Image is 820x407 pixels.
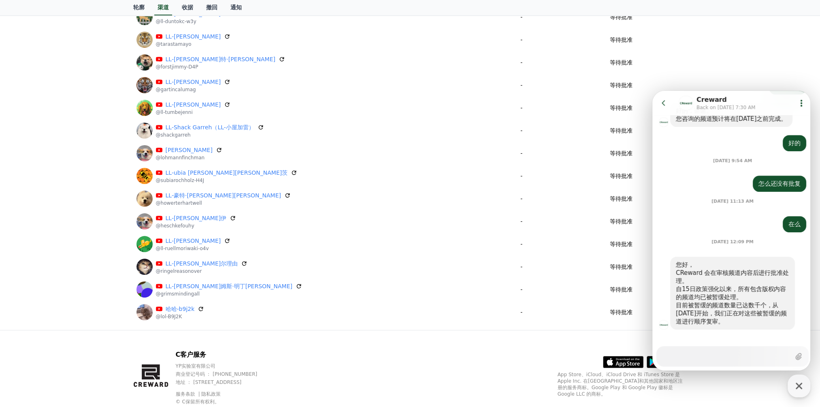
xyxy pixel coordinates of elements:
[166,169,288,177] a: LL-ubia [PERSON_NAME][PERSON_NAME]茨
[166,305,195,313] a: 哈哈-b9j2k
[201,391,221,397] a: 隐私政策
[558,371,687,397] p: App Store、iCloud、iCloud Drive 和 iTunes Store 是 Apple Inc. 在[GEOGRAPHIC_DATA]和其他国家和地区注册的服务商标。Googl...
[156,41,231,47] p: @tarastamayo
[156,268,248,274] p: @ringelreasonover
[156,86,231,93] p: @gartincalumag
[610,308,633,317] p: 等待批准
[166,259,238,268] a: LL-[PERSON_NAME]尔理由
[610,172,633,180] p: 等待批准
[176,391,201,397] a: 服务条款
[136,259,153,275] img: LL-林格尔理由
[136,304,153,320] img: 哈哈-b9j2k
[490,58,552,67] p: -
[610,36,633,44] p: 等待批准
[490,308,552,317] p: -
[136,145,153,161] img: LL-洛曼·芬奇曼
[136,32,153,48] img: LL-塔拉斯·塔马约
[136,236,153,252] img: LL-Ruell Moriwaki
[158,4,169,11] font: 渠道
[490,195,552,203] p: -
[490,172,552,180] p: -
[610,217,633,226] p: 等待批准
[156,18,231,25] p: @ll-duntokc-w3y
[166,101,221,109] a: LL-[PERSON_NAME]
[490,149,552,158] p: -
[610,126,633,135] p: 等待批准
[166,214,227,223] a: LL-[PERSON_NAME]伊
[176,350,273,360] p: C客户服务
[156,245,231,252] p: @ll-ruellmoriwaki-o4v
[610,240,633,248] p: 等待批准
[490,217,552,226] p: -
[182,4,193,11] font: 收据
[136,168,153,184] img: LL-ubia 罗赫霍尔茨
[166,191,281,200] a: LL-豪特·[PERSON_NAME][PERSON_NAME]
[166,78,221,86] a: LL-[PERSON_NAME]
[206,4,217,11] font: 撤回
[136,122,153,139] img: LL-Shack Garreh（LL-小屋加雷）
[490,104,552,112] p: -
[490,126,552,135] p: -
[610,13,633,21] p: 等待批准
[156,154,222,161] p: @lohmannfinchman
[490,285,552,294] p: -
[166,237,221,245] a: LL-[PERSON_NAME]
[136,100,153,116] img: LL-Tumbe 珍妮
[166,55,275,64] a: LL-[PERSON_NAME]特·[PERSON_NAME]
[610,263,633,271] p: 等待批准
[136,9,153,25] img: LL-邓托 Kc
[156,291,302,297] p: @grimsmindingall
[230,4,242,11] font: 通知
[136,281,153,298] img: LL-格里姆斯·明丁格尔
[610,81,633,90] p: 等待批准
[156,200,291,206] p: @howerterhartwell
[490,13,552,21] p: -
[156,109,231,116] p: @ll-tumbejenni
[490,81,552,90] p: -
[156,313,204,320] p: @lol-B9J2K
[136,54,153,71] img: LL-福斯特·吉米
[490,36,552,44] p: -
[176,398,273,405] p: © C保留所有权利。
[610,285,633,294] p: 等待批准
[610,104,633,112] p: 等待批准
[176,363,273,369] p: YP实验室有限公司
[166,32,221,41] a: LL-[PERSON_NAME]
[652,91,810,371] iframe: Channel chat
[610,58,633,67] p: 等待批准
[166,146,213,154] a: [PERSON_NAME]
[176,379,273,386] p: 地址 ： [STREET_ADDRESS]
[133,4,145,11] font: 轮廓
[156,177,298,184] p: @subiarochholz-H4J
[176,371,273,377] p: 商业登记号码 ： [PHONE_NUMBER]
[610,149,633,158] p: 等待批准
[156,64,285,70] p: @forstjimmy-D4P
[490,263,552,271] p: -
[166,123,254,132] a: LL-Shack Garreh（LL-小屋加雷）
[166,282,292,291] a: LL-[PERSON_NAME]姆斯·明丁[PERSON_NAME]
[136,191,153,207] img: LL-豪特·哈特韦尔
[610,195,633,203] p: 等待批准
[156,223,236,229] p: @heschkefouhy
[136,213,153,229] img: LL-赫施克·福伊
[156,132,264,138] p: @shackgarreh
[136,77,153,93] img: LL-加廷·卡鲁马格
[490,240,552,248] p: -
